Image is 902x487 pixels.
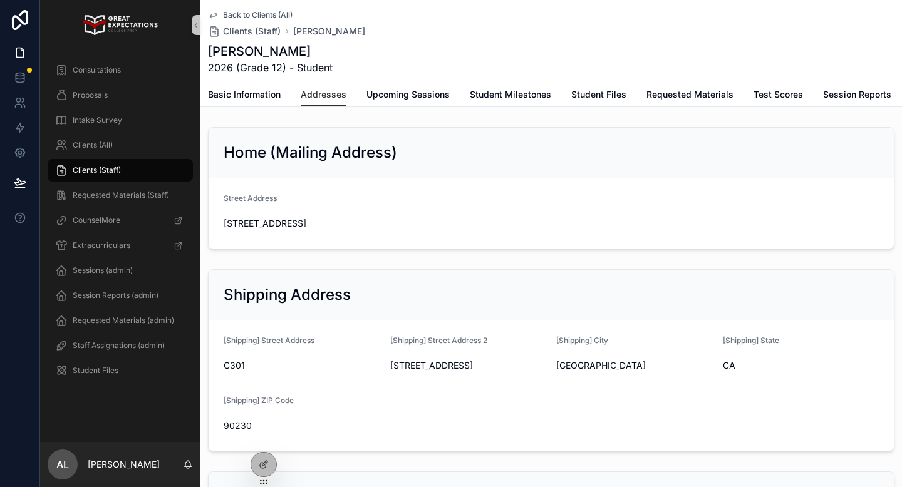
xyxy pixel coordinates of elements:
[646,88,734,101] span: Requested Materials
[224,419,380,432] span: 90230
[293,25,365,38] a: [PERSON_NAME]
[73,165,121,175] span: Clients (Staff)
[208,60,333,75] span: 2026 (Grade 12) - Student
[48,134,193,156] a: Clients (All)
[754,88,803,101] span: Test Scores
[88,458,160,471] p: [PERSON_NAME]
[48,334,193,357] a: Staff Assignations (admin)
[390,359,547,372] span: [STREET_ADDRESS]
[73,315,174,326] span: Requested Materials (admin)
[73,140,113,150] span: Clients (All)
[48,284,193,307] a: Session Reports (admin)
[48,184,193,207] a: Requested Materials (Staff)
[48,359,193,382] a: Student Files
[73,240,130,250] span: Extracurriculars
[224,143,397,163] h2: Home (Mailing Address)
[470,88,551,101] span: Student Milestones
[48,59,193,81] a: Consultations
[48,234,193,257] a: Extracurriculars
[208,25,281,38] a: Clients (Staff)
[754,83,803,108] a: Test Scores
[73,65,121,75] span: Consultations
[73,265,133,275] span: Sessions (admin)
[224,217,380,230] span: [STREET_ADDRESS]
[224,396,294,405] span: [Shipping] ZIP Code
[48,209,193,232] a: CounselMore
[723,336,779,345] span: [Shipping] State
[224,285,351,305] h2: Shipping Address
[301,88,346,101] span: Addresses
[646,83,734,108] a: Requested Materials
[48,84,193,106] a: Proposals
[48,159,193,182] a: Clients (Staff)
[73,190,169,200] span: Requested Materials (Staff)
[556,359,713,372] span: [GEOGRAPHIC_DATA]
[73,115,122,125] span: Intake Survey
[366,88,450,101] span: Upcoming Sessions
[366,83,450,108] a: Upcoming Sessions
[48,259,193,282] a: Sessions (admin)
[470,83,551,108] a: Student Milestones
[301,83,346,107] a: Addresses
[83,15,157,35] img: App logo
[224,193,277,203] span: Street Address
[208,88,281,101] span: Basic Information
[224,336,314,345] span: [Shipping] Street Address
[73,341,165,351] span: Staff Assignations (admin)
[571,83,626,108] a: Student Files
[208,43,333,60] h1: [PERSON_NAME]
[73,90,108,100] span: Proposals
[56,457,69,472] span: AL
[823,83,891,108] a: Session Reports
[48,109,193,131] a: Intake Survey
[823,88,891,101] span: Session Reports
[723,359,879,372] span: CA
[223,10,293,20] span: Back to Clients (All)
[571,88,626,101] span: Student Files
[73,215,120,225] span: CounselMore
[73,366,118,376] span: Student Files
[73,290,158,300] span: Session Reports (admin)
[208,83,281,108] a: Basic Information
[556,336,608,345] span: [Shipping] City
[223,25,281,38] span: Clients (Staff)
[48,309,193,332] a: Requested Materials (admin)
[224,359,380,372] span: C301
[390,336,487,345] span: [Shipping] Street Address 2
[208,10,293,20] a: Back to Clients (All)
[40,50,200,398] div: scrollable content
